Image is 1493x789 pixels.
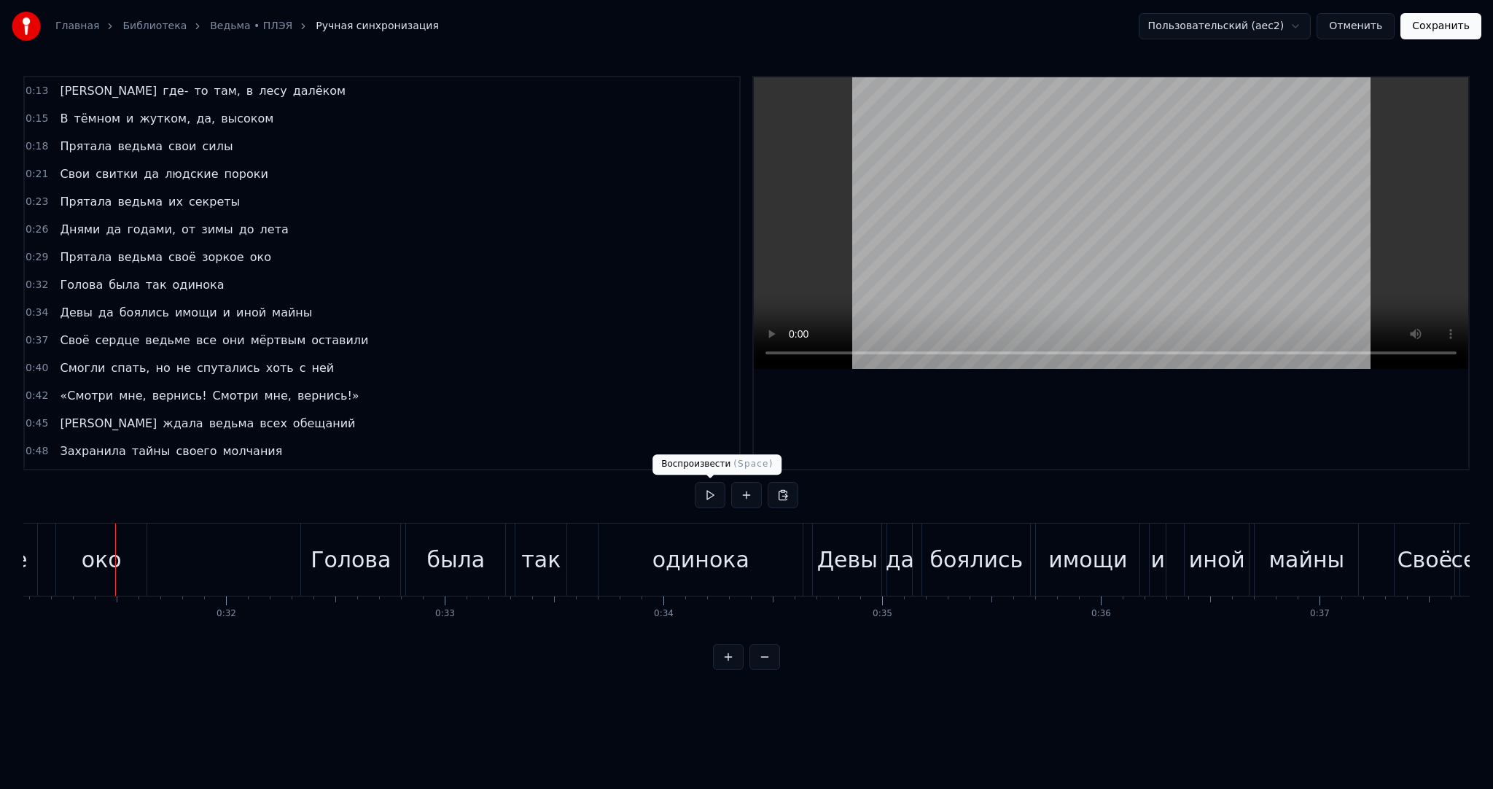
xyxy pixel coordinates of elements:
[58,359,106,376] span: Смогли
[118,304,171,321] span: боялись
[208,415,256,432] span: ведьма
[116,193,164,210] span: ведьма
[217,608,236,620] div: 0:32
[12,12,41,41] img: youka
[929,543,1023,576] div: боялись
[654,608,674,620] div: 0:34
[58,387,114,404] span: «Смотри
[58,249,113,265] span: Прятала
[1091,608,1111,620] div: 0:36
[175,359,192,376] span: не
[58,166,91,182] span: Свои
[138,110,192,127] span: жутком,
[311,359,336,376] span: ней
[107,276,141,293] span: была
[26,84,48,98] span: 0:13
[298,359,308,376] span: с
[163,166,219,182] span: людские
[426,543,485,576] div: была
[1317,13,1395,39] button: Отменить
[125,221,177,238] span: годами,
[258,415,289,432] span: всех
[26,278,48,292] span: 0:32
[213,82,242,99] span: там,
[1151,543,1166,576] div: и
[26,361,48,376] span: 0:40
[130,443,172,459] span: тайны
[58,415,158,432] span: [PERSON_NAME]
[58,82,158,99] span: [PERSON_NAME]
[26,222,48,237] span: 0:26
[116,249,164,265] span: ведьма
[58,193,113,210] span: Прятала
[210,19,292,34] a: Ведьма • ПЛЭЯ
[26,444,48,459] span: 0:48
[167,193,184,210] span: их
[200,249,246,265] span: зоркое
[58,110,69,127] span: В
[257,82,288,99] span: лесу
[292,415,357,432] span: обещаний
[167,138,198,155] span: свои
[171,276,226,293] span: одинока
[26,306,48,320] span: 0:34
[142,166,160,182] span: да
[55,19,99,34] a: Главная
[435,608,455,620] div: 0:33
[72,110,122,127] span: тёмном
[296,387,361,404] span: вернись!»
[249,332,308,349] span: мёртвым
[1189,543,1245,576] div: иной
[26,167,48,182] span: 0:21
[55,19,439,34] nav: breadcrumb
[161,415,204,432] span: ждала
[245,82,254,99] span: в
[154,359,171,376] span: но
[174,304,219,321] span: имощи
[886,543,914,576] div: да
[97,304,115,321] span: да
[270,304,313,321] span: майны
[122,19,187,34] a: Библиотека
[116,138,164,155] span: ведьма
[195,110,217,127] span: да,
[58,276,104,293] span: Голова
[316,19,439,34] span: Ручная синхронизация
[873,608,892,620] div: 0:35
[58,304,93,321] span: Девы
[58,221,101,238] span: Днями
[26,139,48,154] span: 0:18
[259,221,290,238] span: лета
[222,443,284,459] span: молчания
[26,195,48,209] span: 0:23
[219,110,275,127] span: высоком
[221,332,246,349] span: они
[180,221,197,238] span: от
[1398,543,1452,576] div: Своё
[144,276,168,293] span: так
[1400,13,1481,39] button: Сохранить
[26,389,48,403] span: 0:42
[110,359,152,376] span: спать,
[652,543,749,576] div: одинока
[521,543,561,576] div: так
[1048,543,1127,576] div: имощи
[26,333,48,348] span: 0:37
[262,387,292,404] span: мне,
[311,543,391,576] div: Голова
[817,543,878,576] div: Девы
[222,304,232,321] span: и
[151,387,208,404] span: вернись!
[238,221,256,238] span: до
[733,459,773,469] span: ( Space )
[125,110,135,127] span: и
[187,193,241,210] span: секреты
[144,332,192,349] span: ведьме
[200,221,235,238] span: зимы
[26,112,48,126] span: 0:15
[223,166,270,182] span: пороки
[94,332,141,349] span: сердце
[58,332,90,349] span: Своё
[105,221,123,238] span: да
[174,443,218,459] span: своего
